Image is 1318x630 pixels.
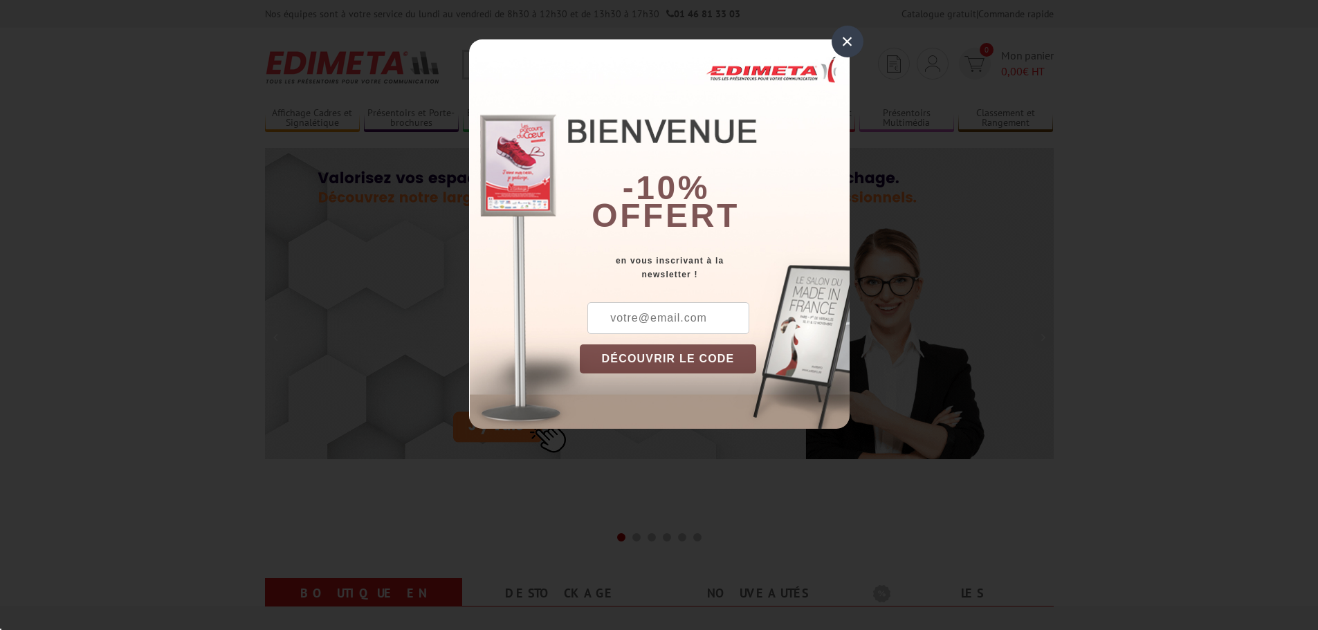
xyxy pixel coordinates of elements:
[587,302,749,334] input: votre@email.com
[832,26,863,57] div: ×
[580,254,850,281] div: en vous inscrivant à la newsletter !
[580,344,757,373] button: DÉCOUVRIR LE CODE
[623,169,710,206] b: -10%
[592,197,740,234] font: offert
